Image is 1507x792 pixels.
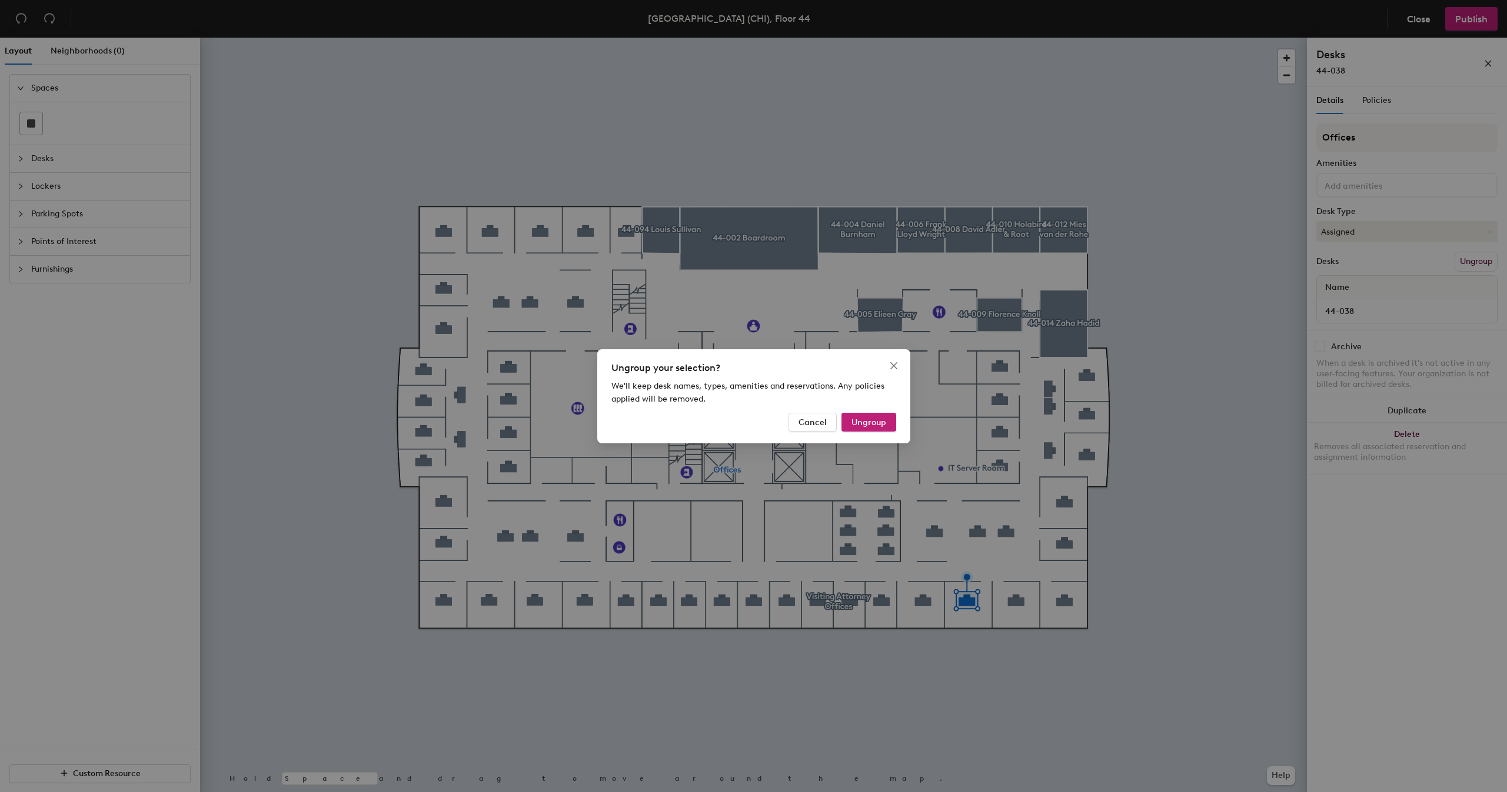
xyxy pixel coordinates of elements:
button: Cancel [789,413,837,432]
button: Ungroup [841,413,896,432]
span: We'll keep desk names, types, amenities and reservations. Any policies applied will be removed. [611,381,884,404]
span: close [889,361,899,370]
button: Close [884,356,903,375]
span: Ungroup [851,417,886,427]
div: Ungroup your selection? [611,361,896,375]
span: Cancel [799,417,827,427]
span: Close [884,361,903,370]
